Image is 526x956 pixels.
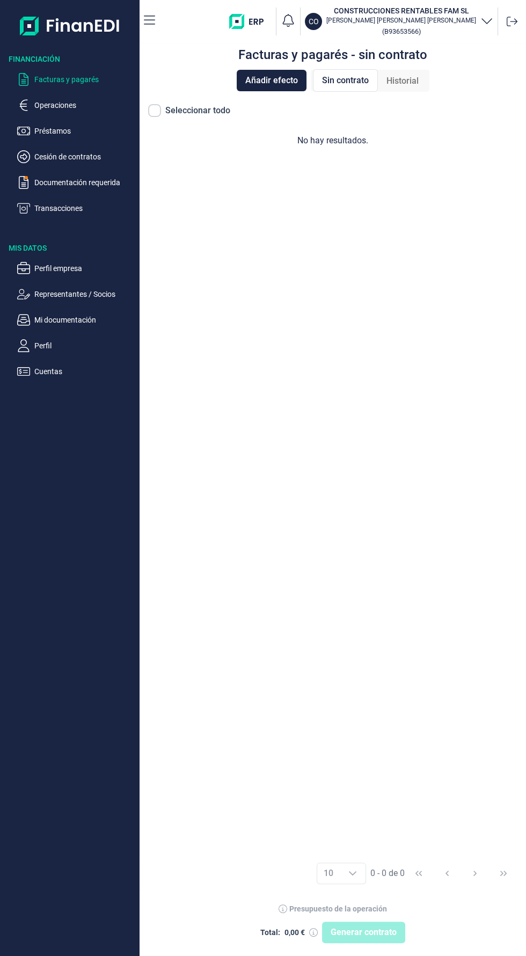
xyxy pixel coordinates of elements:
p: Cuentas [34,365,135,378]
p: Cesión de contratos [34,150,135,163]
button: First Page [406,860,432,886]
p: Representantes / Socios [34,288,135,301]
button: Perfil empresa [17,262,135,275]
h3: CONSTRUCCIONES RENTABLES FAM SL [326,5,476,16]
div: Sin contrato [313,69,378,92]
p: [PERSON_NAME] [PERSON_NAME] [PERSON_NAME] [326,16,476,25]
button: Next Page [462,860,488,886]
div: Facturas y pagarés - sin contrato [238,48,427,61]
button: Facturas y pagarés [17,73,135,86]
p: Perfil empresa [34,262,135,275]
small: Copiar cif [382,27,421,35]
p: Préstamos [34,125,135,137]
p: CO [309,16,319,27]
p: Facturas y pagarés [34,73,135,86]
div: Choose [340,863,366,884]
div: Historial [378,70,427,92]
span: Historial [386,75,419,87]
button: Documentación requerida [17,176,135,189]
button: Transacciones [17,202,135,215]
button: Operaciones [17,99,135,112]
button: Last Page [491,860,516,886]
div: No hay resultados. [148,134,517,147]
button: COCONSTRUCCIONES RENTABLES FAM SL[PERSON_NAME] [PERSON_NAME] [PERSON_NAME](B93653566) [305,5,493,38]
div: 0,00 € [284,928,305,937]
span: 0 - 0 de 0 [370,869,405,878]
span: Sin contrato [322,74,369,87]
span: Añadir efecto [245,74,298,87]
div: Total: [260,928,280,937]
p: Perfil [34,339,135,352]
button: Previous Page [434,860,460,886]
button: Perfil [17,339,135,352]
button: Cuentas [17,365,135,378]
button: Cesión de contratos [17,150,135,163]
div: Seleccionar todo [165,104,230,117]
button: Mi documentación [17,313,135,326]
p: Documentación requerida [34,176,135,189]
div: Presupuesto de la operación [289,904,387,913]
img: Logo de aplicación [20,9,120,43]
button: Añadir efecto [237,70,306,91]
p: Transacciones [34,202,135,215]
button: Representantes / Socios [17,288,135,301]
img: erp [229,14,272,29]
button: Préstamos [17,125,135,137]
p: Operaciones [34,99,135,112]
p: Mi documentación [34,313,135,326]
